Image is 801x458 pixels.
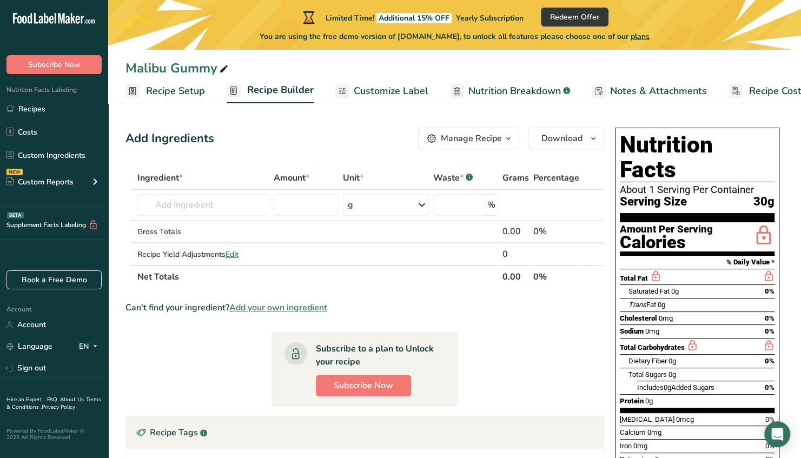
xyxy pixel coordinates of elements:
[528,128,604,149] button: Download
[668,357,676,365] span: 0g
[7,212,24,218] div: BETA
[135,265,500,288] th: Net Totals
[376,13,452,23] span: Additional 15% OFF
[502,171,529,184] span: Grams
[6,337,52,356] a: Language
[765,357,774,365] span: 0%
[765,442,774,450] span: 0%
[765,314,774,322] span: 0%
[125,79,205,103] a: Recipe Setup
[620,184,774,195] div: About 1 Serving Per Container
[500,265,531,288] th: 0.00
[6,169,23,175] div: NEW
[247,83,314,97] span: Recipe Builder
[541,8,608,26] button: Redeem Offer
[620,132,774,182] h1: Nutrition Facts
[610,84,707,98] span: Notes & Attachments
[620,274,648,282] span: Total Fat
[441,132,502,145] div: Manage Recipe
[647,428,661,436] span: 0mg
[628,287,670,295] span: Saturated Fat
[620,256,774,269] section: % Daily Value *
[620,343,685,351] span: Total Carbohydrates
[226,249,239,260] span: Edit
[541,132,582,145] span: Download
[645,397,653,405] span: 0g
[645,327,659,335] span: 0mg
[28,59,81,70] span: Subscribe Now
[765,383,774,391] span: 0%
[60,396,86,403] a: About Us .
[668,370,676,379] span: 0g
[620,428,646,436] span: Calcium
[671,287,679,295] span: 0g
[533,171,579,184] span: Percentage
[620,314,657,322] span: Cholesterol
[468,84,561,98] span: Nutrition Breakdown
[628,357,667,365] span: Dietary Fiber
[125,130,214,148] div: Add Ingredients
[628,301,646,309] i: Trans
[6,55,102,74] button: Subscribe Now
[354,84,428,98] span: Customize Label
[637,383,714,391] span: Includes Added Sugars
[316,342,436,368] div: Subscribe to a plan to Unlock your recipe
[42,403,75,411] a: Privacy Policy
[125,58,230,78] div: Malibu Gummy
[260,31,650,42] span: You are using the free demo version of [DOMAIN_NAME], to unlock all features please choose one of...
[664,383,671,391] span: 0g
[765,327,774,335] span: 0%
[753,195,774,209] span: 30g
[620,415,674,423] span: [MEDICAL_DATA]
[274,171,309,184] span: Amount
[137,226,270,237] div: Gross Totals
[316,375,411,396] button: Subscribe Now
[764,421,790,447] div: Open Intercom Messenger
[137,194,270,216] input: Add Ingredient
[456,13,524,23] span: Yearly Subscription
[6,396,45,403] a: Hire an Expert .
[765,415,774,423] span: 0%
[533,225,579,238] div: 0%
[658,301,665,309] span: 0g
[227,78,314,104] a: Recipe Builder
[531,265,581,288] th: 0%
[502,248,529,261] div: 0
[550,11,599,23] span: Redeem Offer
[137,249,270,260] div: Recipe Yield Adjustments
[6,428,102,441] div: Powered By FoodLabelMaker © 2025 All Rights Reserved
[628,370,667,379] span: Total Sugars
[79,340,102,353] div: EN
[620,224,713,235] div: Amount Per Serving
[620,397,644,405] span: Protein
[229,301,327,314] span: Add your own ingredient
[335,79,428,103] a: Customize Label
[6,176,74,188] div: Custom Reports
[6,396,101,411] a: Terms & Conditions .
[502,225,529,238] div: 0.00
[620,442,632,450] span: Iron
[6,270,102,289] a: Book a Free Demo
[418,128,519,149] button: Manage Recipe
[620,327,644,335] span: Sodium
[450,79,570,103] a: Nutrition Breakdown
[620,195,687,209] span: Serving Size
[126,416,604,449] div: Recipe Tags
[765,287,774,295] span: 0%
[676,415,694,423] span: 0mcg
[631,31,650,42] span: plans
[146,84,205,98] span: Recipe Setup
[628,301,656,309] span: Fat
[137,171,183,184] span: Ingredient
[633,442,647,450] span: 0mg
[592,79,707,103] a: Notes & Attachments
[47,396,60,403] a: FAQ .
[620,235,713,250] div: Calories
[343,171,363,184] span: Unit
[433,171,473,184] div: Waste
[301,11,524,24] div: Limited Time!
[348,198,353,211] div: g
[125,301,604,314] div: Can't find your ingredient?
[659,314,673,322] span: 0mg
[334,379,393,392] span: Subscribe Now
